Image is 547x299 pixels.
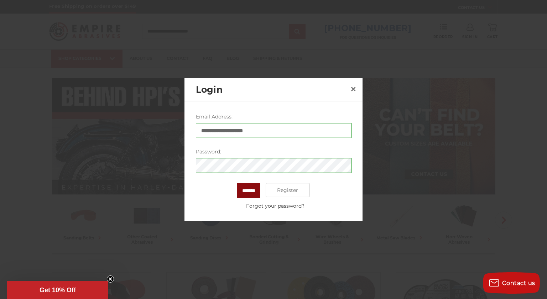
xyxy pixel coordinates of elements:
[348,83,359,95] a: Close
[107,275,114,283] button: Close teaser
[7,281,108,299] div: Get 10% OffClose teaser
[502,280,535,287] span: Contact us
[199,202,351,210] a: Forgot your password?
[266,183,310,197] a: Register
[483,272,540,294] button: Contact us
[196,148,351,156] label: Password:
[196,83,348,97] h2: Login
[40,287,76,294] span: Get 10% Off
[350,82,356,96] span: ×
[196,113,351,121] label: Email Address:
